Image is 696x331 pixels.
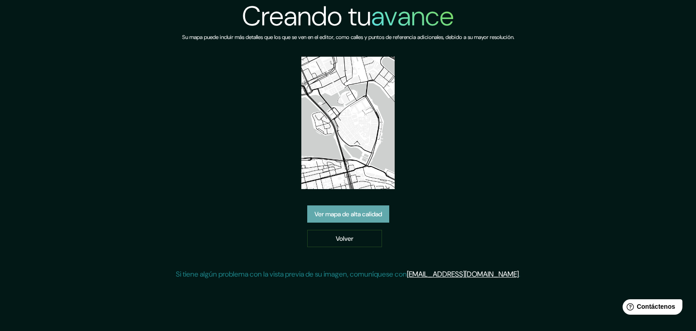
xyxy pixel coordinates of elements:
[314,210,382,218] font: Ver mapa de alta calidad
[615,296,686,321] iframe: Lanzador de widgets de ayuda
[301,57,395,189] img: vista previa del mapa creado
[182,34,514,41] font: Su mapa puede incluir más detalles que los que se ven en el editor, como calles y puntos de refer...
[519,269,520,279] font: .
[176,269,407,279] font: Si tiene algún problema con la vista previa de su imagen, comuníquese con
[307,230,382,247] a: Volver
[336,234,353,243] font: Volver
[407,269,519,279] a: [EMAIL_ADDRESS][DOMAIN_NAME]
[307,205,389,223] a: Ver mapa de alta calidad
